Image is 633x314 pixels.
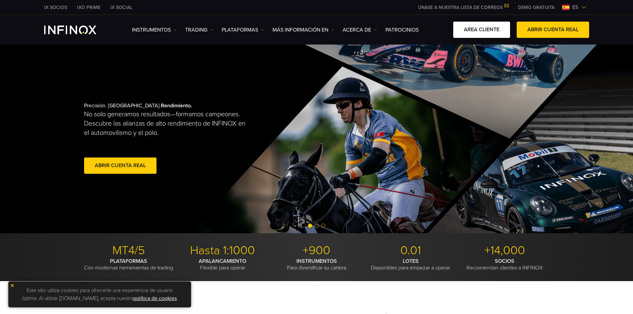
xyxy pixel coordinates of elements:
p: Recomiendan clientes a INFINOX [460,258,549,271]
p: Disponibles para empezar a operar [366,258,455,271]
strong: APALANCAMIENTO [199,258,246,264]
a: PLATAFORMAS [222,26,264,34]
p: Este sitio utiliza cookies para ofrecerle una experiencia de usuario óptima. Al utilizar [DOMAIN_... [12,285,188,304]
a: Abrir cuenta real [84,157,157,174]
span: es [570,3,581,11]
strong: Rendimiento. [161,102,192,109]
strong: INSTRUMENTOS [296,258,337,264]
a: INFINOX MENU [513,4,560,11]
div: Precisión. [GEOGRAPHIC_DATA]. [84,92,293,186]
p: Con modernas herramientas de trading [84,258,173,271]
a: INFINOX Logo [44,26,112,34]
strong: PLATAFORMAS [110,258,147,264]
a: AREA CLIENTE [453,22,510,38]
p: Hasta 1:1000 [178,243,267,258]
a: política de cookies [133,295,177,302]
strong: SOCIOS [495,258,514,264]
a: Instrumentos [132,26,177,34]
p: Para diversificar su cartera [272,258,361,271]
a: ÚNASE A NUESTRA LISTA DE CORREOS [413,5,513,10]
p: +14,000 [460,243,549,258]
span: Go to slide 1 [308,224,312,228]
span: Go to slide 3 [321,224,325,228]
p: MT4/5 [84,243,173,258]
span: Go to slide 2 [315,224,319,228]
p: No solo generamos resultados—formamos campeones. Descubre las alianzas de alto rendimiento de INF... [84,110,252,138]
p: 0.01 [366,243,455,258]
a: INFINOX [72,4,105,11]
a: INFINOX [105,4,137,11]
strong: LOTES [403,258,419,264]
a: TRADING [185,26,213,34]
p: Flexible para operar [178,258,267,271]
a: ABRIR CUENTA REAL [517,22,589,38]
a: ACERCA DE [343,26,377,34]
a: Más información en [272,26,334,34]
img: yellow close icon [10,283,15,288]
a: INFINOX [39,4,72,11]
a: Patrocinios [385,26,419,34]
p: +900 [272,243,361,258]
